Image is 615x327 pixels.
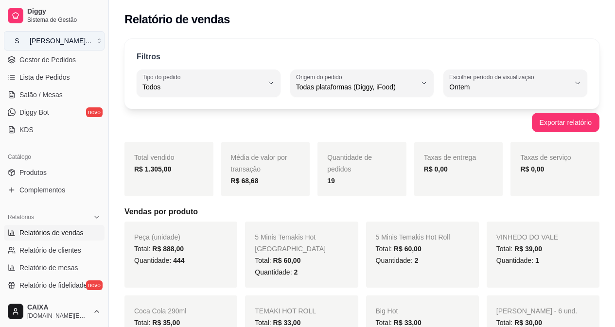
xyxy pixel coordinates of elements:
[496,307,578,315] span: [PERSON_NAME] - 6 und.
[255,233,326,253] span: 5 Minis Temakis Hot [GEOGRAPHIC_DATA]
[255,307,316,315] span: TEMAKI HOT ROLL
[255,268,298,276] span: Quantidade:
[30,36,91,46] div: [PERSON_NAME] ...
[134,257,185,264] span: Quantidade:
[134,307,186,315] span: Coca Cola 290ml
[19,185,65,195] span: Complementos
[424,165,448,173] strong: R$ 0,00
[142,82,263,92] span: Todos
[4,182,105,198] a: Complementos
[273,319,301,327] span: R$ 33,00
[4,149,105,165] div: Catálogo
[376,233,450,241] span: 5 Minis Temakis Hot Roll
[520,165,544,173] strong: R$ 0,00
[4,277,105,293] a: Relatório de fidelidadenovo
[4,225,105,241] a: Relatórios de vendas
[327,154,372,173] span: Quantidade de pedidos
[142,73,184,81] label: Tipo do pedido
[134,233,180,241] span: Peça (unidade)
[4,69,105,85] a: Lista de Pedidos
[19,72,70,82] span: Lista de Pedidos
[27,312,89,320] span: [DOMAIN_NAME][EMAIL_ADDRESS][DOMAIN_NAME]
[4,31,105,51] button: Select a team
[394,319,422,327] span: R$ 33,00
[19,107,49,117] span: Diggy Bot
[27,16,101,24] span: Sistema de Gestão
[394,245,422,253] span: R$ 60,00
[496,257,539,264] span: Quantidade:
[134,319,180,327] span: Total:
[255,257,300,264] span: Total:
[290,69,434,97] button: Origem do pedidoTodas plataformas (Diggy, iFood)
[231,154,287,173] span: Média de valor por transação
[255,319,300,327] span: Total:
[520,154,571,161] span: Taxas de serviço
[19,280,87,290] span: Relatório de fidelidade
[514,245,542,253] span: R$ 39,00
[273,257,301,264] span: R$ 60,00
[19,263,78,273] span: Relatório de mesas
[231,177,259,185] strong: R$ 68,68
[376,245,422,253] span: Total:
[19,90,63,100] span: Salão / Mesas
[134,165,171,173] strong: R$ 1.305,00
[4,122,105,138] a: KDS
[327,177,335,185] strong: 19
[4,165,105,180] a: Produtos
[496,319,542,327] span: Total:
[19,125,34,135] span: KDS
[535,257,539,264] span: 1
[296,82,417,92] span: Todas plataformas (Diggy, iFood)
[376,257,419,264] span: Quantidade:
[294,268,298,276] span: 2
[134,245,184,253] span: Total:
[415,257,419,264] span: 2
[137,69,281,97] button: Tipo do pedidoTodos
[19,168,47,177] span: Produtos
[532,113,599,132] button: Exportar relatório
[27,7,101,16] span: Diggy
[19,55,76,65] span: Gestor de Pedidos
[4,300,105,323] button: CAIXA[DOMAIN_NAME][EMAIL_ADDRESS][DOMAIN_NAME]
[4,87,105,103] a: Salão / Mesas
[12,36,22,46] span: S
[4,52,105,68] a: Gestor de Pedidos
[19,228,84,238] span: Relatórios de vendas
[124,12,230,27] h2: Relatório de vendas
[134,154,175,161] span: Total vendido
[152,319,180,327] span: R$ 35,00
[137,51,160,63] p: Filtros
[424,154,476,161] span: Taxas de entrega
[496,233,558,241] span: VINHEDO DO VALE
[514,319,542,327] span: R$ 30,00
[4,4,105,27] a: DiggySistema de Gestão
[496,245,542,253] span: Total:
[19,245,81,255] span: Relatório de clientes
[376,319,422,327] span: Total:
[4,104,105,120] a: Diggy Botnovo
[8,213,34,221] span: Relatórios
[376,307,398,315] span: Big Hot
[449,73,537,81] label: Escolher período de visualização
[296,73,345,81] label: Origem do pedido
[124,206,599,218] h5: Vendas por produto
[443,69,587,97] button: Escolher período de visualizaçãoOntem
[152,245,184,253] span: R$ 888,00
[4,260,105,275] a: Relatório de mesas
[4,242,105,258] a: Relatório de clientes
[27,303,89,312] span: CAIXA
[449,82,570,92] span: Ontem
[173,257,184,264] span: 444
